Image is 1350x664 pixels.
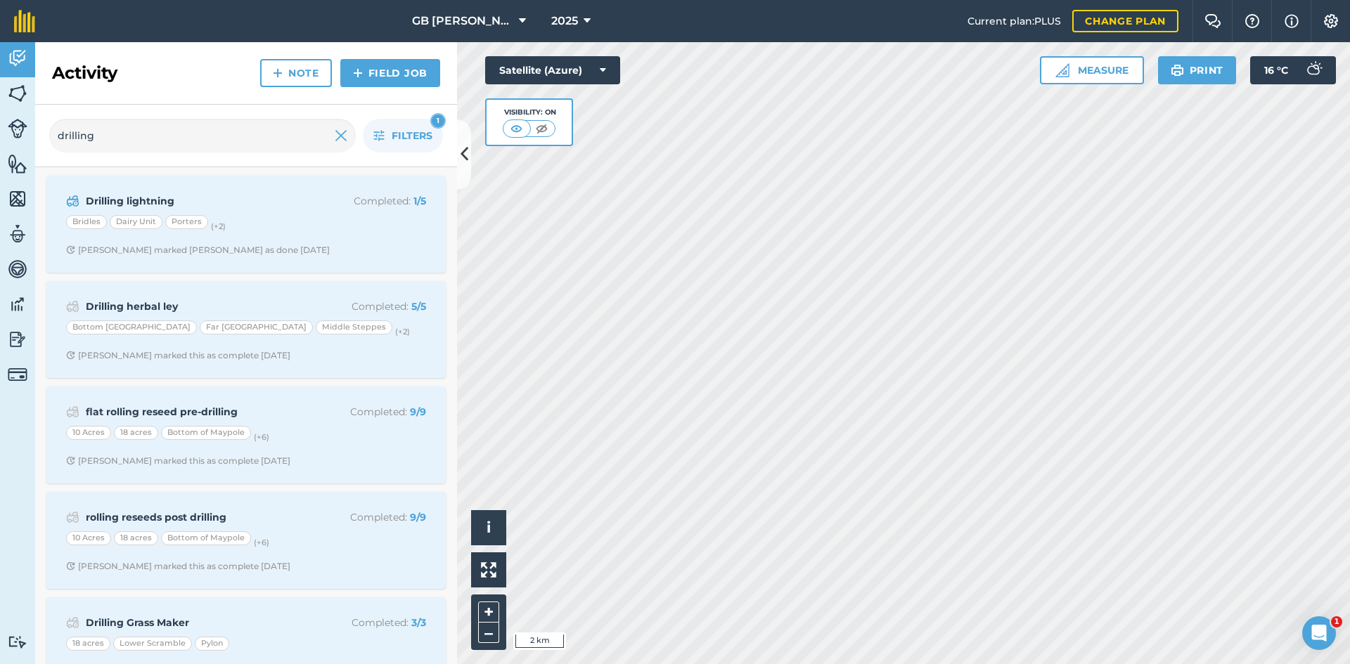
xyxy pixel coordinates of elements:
[508,122,525,136] img: svg+xml;base64,PHN2ZyB4bWxucz0iaHR0cDovL3d3dy53My5vcmcvMjAwMC9zdmciIHdpZHRoPSI1MCIgaGVpZ2h0PSI0MC...
[66,320,197,334] div: Bottom [GEOGRAPHIC_DATA]
[114,531,158,545] div: 18 acres
[254,538,269,547] small: (+ 6 )
[165,215,208,229] div: Porters
[413,195,426,207] strong: 1 / 5
[66,245,75,254] img: Clock with arrow pointing clockwise
[411,300,426,313] strong: 5 / 5
[314,615,426,630] p: Completed :
[66,193,79,209] img: svg+xml;base64,PD94bWwgdmVyc2lvbj0iMS4wIiBlbmNvZGluZz0idXRmLTgiPz4KPCEtLSBHZW5lcmF0b3I6IEFkb2JlIE...
[1204,14,1221,28] img: Two speech bubbles overlapping with the left bubble in the forefront
[66,245,330,256] div: [PERSON_NAME] marked [PERSON_NAME] as done [DATE]
[1299,56,1327,84] img: svg+xml;base64,PD94bWwgdmVyc2lvbj0iMS4wIiBlbmNvZGluZz0idXRmLTgiPz4KPCEtLSBHZW5lcmF0b3I6IEFkb2JlIE...
[503,107,556,118] div: Visibility: On
[195,637,229,651] div: Pylon
[1244,14,1261,28] img: A question mark icon
[66,561,290,572] div: [PERSON_NAME] marked this as complete [DATE]
[335,127,347,144] img: svg+xml;base64,PHN2ZyB4bWxucz0iaHR0cDovL3d3dy53My5vcmcvMjAwMC9zdmciIHdpZHRoPSIyMiIgaGVpZ2h0PSIzMC...
[1171,62,1184,79] img: svg+xml;base64,PHN2ZyB4bWxucz0iaHR0cDovL3d3dy53My5vcmcvMjAwMC9zdmciIHdpZHRoPSIxOSIgaGVpZ2h0PSIyNC...
[113,637,192,651] div: Lower Scramble
[86,615,309,630] strong: Drilling Grass Maker
[478,623,499,643] button: –
[114,426,158,440] div: 18 acres
[66,350,290,361] div: [PERSON_NAME] marked this as complete [DATE]
[8,294,27,315] img: svg+xml;base64,PD94bWwgdmVyc2lvbj0iMS4wIiBlbmNvZGluZz0idXRmLTgiPz4KPCEtLSBHZW5lcmF0b3I6IEFkb2JlIE...
[66,298,79,315] img: svg+xml;base64,PD94bWwgdmVyc2lvbj0iMS4wIiBlbmNvZGluZz0idXRmLTgiPz4KPCEtLSBHZW5lcmF0b3I6IEFkb2JlIE...
[392,128,432,143] span: Filters
[8,329,27,350] img: svg+xml;base64,PD94bWwgdmVyc2lvbj0iMS4wIiBlbmNvZGluZz0idXRmLTgiPz4KPCEtLSBHZW5lcmF0b3I6IEFkb2JlIE...
[314,299,426,314] p: Completed :
[55,289,437,370] a: Drilling herbal leyCompleted: 5/5Bottom [GEOGRAPHIC_DATA]Far [GEOGRAPHIC_DATA]Middle Steppes(+2)C...
[66,215,107,229] div: Bridles
[273,65,283,82] img: svg+xml;base64,PHN2ZyB4bWxucz0iaHR0cDovL3d3dy53My5vcmcvMjAwMC9zdmciIHdpZHRoPSIxNCIgaGVpZ2h0PSIyNC...
[110,215,162,229] div: Dairy Unit
[161,426,251,440] div: Bottom of Maypole
[66,614,79,631] img: svg+xml;base64,PD94bWwgdmVyc2lvbj0iMS4wIiBlbmNvZGluZz0idXRmLTgiPz4KPCEtLSBHZW5lcmF0b3I6IEFkb2JlIE...
[340,59,440,87] a: Field Job
[487,519,491,536] span: i
[55,395,437,475] a: flat rolling reseed pre-drillingCompleted: 9/910 Acres18 acresBottom of Maypole(+6)Clock with arr...
[1285,13,1299,30] img: svg+xml;base64,PHN2ZyB4bWxucz0iaHR0cDovL3d3dy53My5vcmcvMjAwMC9zdmciIHdpZHRoPSIxNyIgaGVpZ2h0PSIxNy...
[410,511,426,523] strong: 9 / 9
[86,509,309,525] strong: rolling reseeds post drilling
[1264,56,1288,84] span: 16 ° C
[314,193,426,209] p: Completed :
[478,601,499,623] button: +
[8,83,27,104] img: svg+xml;base64,PHN2ZyB4bWxucz0iaHR0cDovL3d3dy53My5vcmcvMjAwMC9zdmciIHdpZHRoPSI1NiIgaGVpZ2h0PSI2MC...
[66,403,79,420] img: svg+xml;base64,PD94bWwgdmVyc2lvbj0iMS4wIiBlbmNvZGluZz0idXRmLTgiPz4KPCEtLSBHZW5lcmF0b3I6IEFkb2JlIE...
[1158,56,1237,84] button: Print
[533,122,551,136] img: svg+xml;base64,PHN2ZyB4bWxucz0iaHR0cDovL3d3dy53My5vcmcvMjAwMC9zdmciIHdpZHRoPSI1MCIgaGVpZ2h0PSI0MC...
[8,48,27,69] img: svg+xml;base64,PD94bWwgdmVyc2lvbj0iMS4wIiBlbmNvZGluZz0idXRmLTgiPz4KPCEtLSBHZW5lcmF0b3I6IEFkb2JlIE...
[471,510,506,545] button: i
[86,193,309,209] strong: Drilling lightning
[86,404,309,419] strong: flat rolling reseed pre-drilling
[66,426,111,440] div: 10 Acres
[66,455,290,467] div: [PERSON_NAME] marked this as complete [DATE]
[1040,56,1144,84] button: Measure
[1323,14,1339,28] img: A cog icon
[8,365,27,384] img: svg+xml;base64,PD94bWwgdmVyc2lvbj0iMS4wIiBlbmNvZGluZz0idXRmLTgiPz4KPCEtLSBHZW5lcmF0b3I6IEFkb2JlIE...
[1331,616,1342,627] span: 1
[161,531,251,545] div: Bottom of Maypole
[8,119,27,138] img: svg+xml;base64,PD94bWwgdmVyc2lvbj0iMS4wIiBlbmNvZGluZz0idXRmLTgiPz4KPCEtLSBHZW5lcmF0b3I6IEFkb2JlIE...
[551,13,578,30] span: 2025
[55,500,437,580] a: rolling reseeds post drillingCompleted: 9/910 Acres18 acresBottom of Maypole(+6)Clock with arrow ...
[967,13,1061,29] span: Current plan : PLUS
[66,637,110,651] div: 18 acres
[260,59,332,87] a: Note
[66,531,111,545] div: 10 Acres
[412,13,513,30] span: GB [PERSON_NAME] Farms
[14,10,35,32] img: fieldmargin Logo
[55,184,437,264] a: Drilling lightningCompleted: 1/5BridlesDairy UnitPorters(+2)Clock with arrow pointing clockwise[P...
[49,119,356,152] input: Search for an activity
[52,62,117,84] h2: Activity
[66,509,79,526] img: svg+xml;base64,PD94bWwgdmVyc2lvbj0iMS4wIiBlbmNvZGluZz0idXRmLTgiPz4KPCEtLSBHZW5lcmF0b3I6IEFkb2JlIE...
[1250,56,1336,84] button: 16 °C
[410,405,426,418] strong: 9 / 9
[200,320,313,334] div: Far [GEOGRAPHIC_DATA]
[86,299,309,314] strong: Drilling herbal ley
[211,221,226,231] small: (+ 2 )
[485,56,620,84] button: Satellite (Azure)
[254,432,269,442] small: (+ 6 )
[66,351,75,360] img: Clock with arrow pointing clockwise
[66,561,75,571] img: Clock with arrow pointing clockwise
[314,404,426,419] p: Completed :
[8,188,27,209] img: svg+xml;base64,PHN2ZyB4bWxucz0iaHR0cDovL3d3dy53My5vcmcvMjAwMC9zdmciIHdpZHRoPSI1NiIgaGVpZ2h0PSI2MC...
[8,635,27,649] img: svg+xml;base64,PD94bWwgdmVyc2lvbj0iMS4wIiBlbmNvZGluZz0idXRmLTgiPz4KPCEtLSBHZW5lcmF0b3I6IEFkb2JlIE...
[353,65,363,82] img: svg+xml;base64,PHN2ZyB4bWxucz0iaHR0cDovL3d3dy53My5vcmcvMjAwMC9zdmciIHdpZHRoPSIxNCIgaGVpZ2h0PSIyNC...
[8,259,27,280] img: svg+xml;base64,PD94bWwgdmVyc2lvbj0iMS4wIiBlbmNvZGluZz0idXRmLTgiPz4KPCEtLSBHZW5lcmF0b3I6IEFkb2JlIE...
[430,113,446,129] div: 1
[8,153,27,174] img: svg+xml;base64,PHN2ZyB4bWxucz0iaHR0cDovL3d3dy53My5vcmcvMjAwMC9zdmciIHdpZHRoPSI1NiIgaGVpZ2h0PSI2MC...
[363,119,443,152] button: Filters
[1055,63,1069,77] img: Ruler icon
[411,616,426,629] strong: 3 / 3
[8,223,27,245] img: svg+xml;base64,PD94bWwgdmVyc2lvbj0iMS4wIiBlbmNvZGluZz0idXRmLTgiPz4KPCEtLSBHZW5lcmF0b3I6IEFkb2JlIE...
[1302,616,1336,650] iframe: Intercom live chat
[481,562,496,578] img: Four arrows, one pointing top left, one top right, one bottom right and the last bottom left
[1072,10,1178,32] a: Change plan
[66,456,75,465] img: Clock with arrow pointing clockwise
[314,509,426,525] p: Completed :
[316,320,392,334] div: Middle Steppes
[395,327,410,337] small: (+ 2 )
